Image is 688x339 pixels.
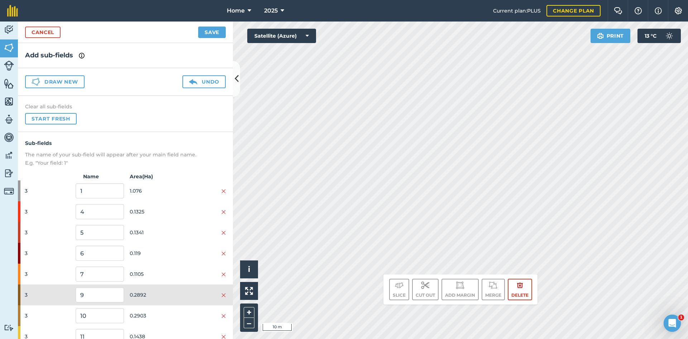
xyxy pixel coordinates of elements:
h4: Sub-fields [25,139,226,147]
img: svg+xml;base64,PHN2ZyB4bWxucz0iaHR0cDovL3d3dy53My5vcmcvMjAwMC9zdmciIHdpZHRoPSIyMiIgaGVpZ2h0PSIzMC... [221,292,226,298]
img: svg+xml;base64,PD94bWwgdmVyc2lvbj0iMS4wIiBlbmNvZGluZz0idXRmLTgiPz4KPCEtLSBHZW5lcmF0b3I6IEFkb2JlIE... [456,281,464,289]
a: Cancel [25,27,61,38]
span: 3 [25,184,73,198]
img: svg+xml;base64,PHN2ZyB4bWxucz0iaHR0cDovL3d3dy53My5vcmcvMjAwMC9zdmciIHdpZHRoPSIyMiIgaGVpZ2h0PSIzMC... [221,272,226,277]
div: 30.1341 [18,222,233,243]
span: 1.076 [130,184,178,198]
button: + [244,307,254,318]
span: Home [227,6,245,15]
span: 0.2903 [130,309,178,322]
span: Current plan : PLUS [493,7,541,15]
img: svg+xml;base64,PHN2ZyB4bWxucz0iaHR0cDovL3d3dy53My5vcmcvMjAwMC9zdmciIHdpZHRoPSI1NiIgaGVpZ2h0PSI2MC... [4,42,14,53]
img: svg+xml;base64,PD94bWwgdmVyc2lvbj0iMS4wIiBlbmNvZGluZz0idXRmLTgiPz4KPCEtLSBHZW5lcmF0b3I6IEFkb2JlIE... [421,281,430,289]
span: 3 [25,288,73,302]
span: 3 [25,205,73,218]
span: i [248,265,250,274]
img: svg+xml;base64,PHN2ZyB4bWxucz0iaHR0cDovL3d3dy53My5vcmcvMjAwMC9zdmciIHdpZHRoPSIyMiIgaGVpZ2h0PSIzMC... [221,188,226,194]
button: Merge [482,279,505,300]
img: svg+xml;base64,PD94bWwgdmVyc2lvbj0iMS4wIiBlbmNvZGluZz0idXRmLTgiPz4KPCEtLSBHZW5lcmF0b3I6IEFkb2JlIE... [4,168,14,179]
div: 30.2903 [18,305,233,326]
img: A question mark icon [634,7,642,14]
img: Two speech bubbles overlapping with the left bubble in the forefront [614,7,622,14]
span: 0.1341 [130,226,178,239]
button: Draw new [25,75,85,88]
img: svg+xml;base64,PD94bWwgdmVyc2lvbj0iMS4wIiBlbmNvZGluZz0idXRmLTgiPz4KPCEtLSBHZW5lcmF0b3I6IEFkb2JlIE... [489,281,497,289]
img: svg+xml;base64,PHN2ZyB4bWxucz0iaHR0cDovL3d3dy53My5vcmcvMjAwMC9zdmciIHdpZHRoPSIxOSIgaGVpZ2h0PSIyNC... [597,32,604,40]
span: 0.2892 [130,288,178,302]
button: 13 °C [637,29,681,43]
a: Change plan [546,5,601,17]
img: svg+xml;base64,PD94bWwgdmVyc2lvbj0iMS4wIiBlbmNvZGluZz0idXRmLTgiPz4KPCEtLSBHZW5lcmF0b3I6IEFkb2JlIE... [662,29,677,43]
img: svg+xml;base64,PD94bWwgdmVyc2lvbj0iMS4wIiBlbmNvZGluZz0idXRmLTgiPz4KPCEtLSBHZW5lcmF0b3I6IEFkb2JlIE... [395,281,403,289]
span: 0.1325 [130,205,178,218]
img: svg+xml;base64,PHN2ZyB4bWxucz0iaHR0cDovL3d3dy53My5vcmcvMjAwMC9zdmciIHdpZHRoPSIxNyIgaGVpZ2h0PSIxNy... [79,51,85,60]
span: 3 [25,246,73,260]
img: svg+xml;base64,PD94bWwgdmVyc2lvbj0iMS4wIiBlbmNvZGluZz0idXRmLTgiPz4KPCEtLSBHZW5lcmF0b3I6IEFkb2JlIE... [4,114,14,125]
img: svg+xml;base64,PHN2ZyB4bWxucz0iaHR0cDovL3d3dy53My5vcmcvMjAwMC9zdmciIHdpZHRoPSIyMiIgaGVpZ2h0PSIzMC... [221,230,226,236]
img: svg+xml;base64,PHN2ZyB4bWxucz0iaHR0cDovL3d3dy53My5vcmcvMjAwMC9zdmciIHdpZHRoPSIyMiIgaGVpZ2h0PSIzMC... [221,313,226,319]
img: svg+xml;base64,PHN2ZyB4bWxucz0iaHR0cDovL3d3dy53My5vcmcvMjAwMC9zdmciIHdpZHRoPSI1NiIgaGVpZ2h0PSI2MC... [4,78,14,89]
img: svg+xml;base64,PD94bWwgdmVyc2lvbj0iMS4wIiBlbmNvZGluZz0idXRmLTgiPz4KPCEtLSBHZW5lcmF0b3I6IEFkb2JlIE... [4,132,14,143]
button: Cut out [412,279,439,300]
span: 13 ° C [645,29,656,43]
button: i [240,260,258,278]
button: – [244,318,254,328]
button: Undo [182,75,226,88]
span: 0.119 [130,246,178,260]
div: 30.1105 [18,264,233,284]
button: Print [591,29,631,43]
img: svg+xml;base64,PD94bWwgdmVyc2lvbj0iMS4wIiBlbmNvZGluZz0idXRmLTgiPz4KPCEtLSBHZW5lcmF0b3I6IEFkb2JlIE... [4,24,14,35]
span: 3 [25,267,73,281]
div: 31.076 [18,180,233,201]
img: svg+xml;base64,PHN2ZyB4bWxucz0iaHR0cDovL3d3dy53My5vcmcvMjAwMC9zdmciIHdpZHRoPSIxOCIgaGVpZ2h0PSIyNC... [517,281,523,289]
span: 3 [25,309,73,322]
img: svg+xml;base64,PD94bWwgdmVyc2lvbj0iMS4wIiBlbmNvZGluZz0idXRmLTgiPz4KPCEtLSBHZW5lcmF0b3I6IEFkb2JlIE... [4,150,14,161]
img: Four arrows, one pointing top left, one top right, one bottom right and the last bottom left [245,287,253,295]
iframe: Intercom live chat [664,315,681,332]
button: Delete [508,279,532,300]
img: svg+xml;base64,PHN2ZyB4bWxucz0iaHR0cDovL3d3dy53My5vcmcvMjAwMC9zdmciIHdpZHRoPSIyMiIgaGVpZ2h0PSIzMC... [221,251,226,256]
button: Add margin [441,279,479,300]
span: 2025 [264,6,278,15]
img: svg+xml;base64,PHN2ZyB4bWxucz0iaHR0cDovL3d3dy53My5vcmcvMjAwMC9zdmciIHdpZHRoPSI1NiIgaGVpZ2h0PSI2MC... [4,96,14,107]
img: svg+xml;base64,PD94bWwgdmVyc2lvbj0iMS4wIiBlbmNvZGluZz0idXRmLTgiPz4KPCEtLSBHZW5lcmF0b3I6IEFkb2JlIE... [4,61,14,71]
button: Slice [389,279,409,300]
h4: Clear all sub-fields [25,103,226,110]
span: 3 [25,226,73,239]
img: svg+xml;base64,PHN2ZyB4bWxucz0iaHR0cDovL3d3dy53My5vcmcvMjAwMC9zdmciIHdpZHRoPSIyMiIgaGVpZ2h0PSIzMC... [221,209,226,215]
button: Satellite (Azure) [247,29,316,43]
p: E.g. "Your field: 1" [25,159,226,167]
div: 30.1325 [18,201,233,222]
img: A cog icon [674,7,683,14]
span: 1 [678,315,684,320]
img: fieldmargin Logo [7,5,18,17]
button: Save [198,27,226,38]
img: svg+xml;base64,PD94bWwgdmVyc2lvbj0iMS4wIiBlbmNvZGluZz0idXRmLTgiPz4KPCEtLSBHZW5lcmF0b3I6IEFkb2JlIE... [189,77,197,86]
strong: Area ( Ha ) [125,173,233,180]
img: svg+xml;base64,PD94bWwgdmVyc2lvbj0iMS4wIiBlbmNvZGluZz0idXRmLTgiPz4KPCEtLSBHZW5lcmF0b3I6IEFkb2JlIE... [4,324,14,331]
img: svg+xml;base64,PD94bWwgdmVyc2lvbj0iMS4wIiBlbmNvZGluZz0idXRmLTgiPz4KPCEtLSBHZW5lcmF0b3I6IEFkb2JlIE... [4,186,14,196]
button: Start fresh [25,113,77,124]
strong: Name [72,173,125,180]
span: 0.1105 [130,267,178,281]
p: The name of your sub-field will appear after your main field name. [25,151,226,159]
div: 30.119 [18,243,233,264]
img: svg+xml;base64,PHN2ZyB4bWxucz0iaHR0cDovL3d3dy53My5vcmcvMjAwMC9zdmciIHdpZHRoPSIxNyIgaGVpZ2h0PSIxNy... [655,6,662,15]
div: 30.2892 [18,284,233,305]
h2: Add sub-fields [25,50,226,61]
